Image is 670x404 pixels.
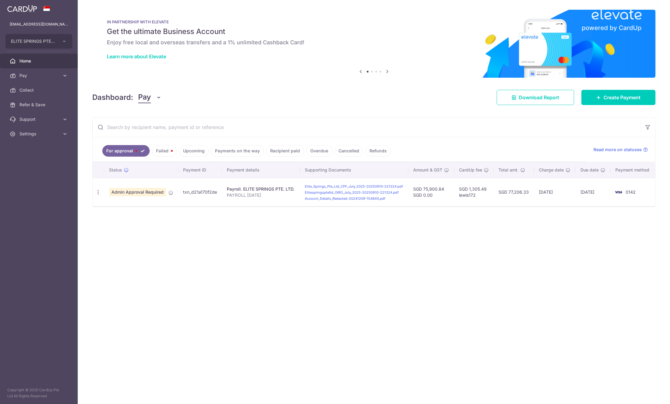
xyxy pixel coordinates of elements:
[19,131,60,137] span: Settings
[408,178,454,206] td: SGD 75,900.84 SGD 0.00
[227,192,295,198] p: PAYROLL [DATE]
[454,178,494,206] td: SGD 1,305.49 lewis172
[107,39,641,46] h6: Enjoy free local and overseas transfers and a 1% unlimited Cashback Card!
[534,178,576,206] td: [DATE]
[109,167,122,173] span: Status
[576,178,610,206] td: [DATE]
[152,145,177,157] a: Failed
[581,90,655,105] a: Create Payment
[178,162,222,178] th: Payment ID
[93,117,641,137] input: Search by recipient name, payment id or reference
[211,145,264,157] a: Payments on the way
[494,178,534,206] td: SGD 77,206.33
[227,186,295,192] div: Payroll. ELITE SPRINGS PTE. LTD.
[19,102,60,108] span: Refer & Save
[366,145,391,157] a: Refunds
[19,58,60,64] span: Home
[109,188,166,196] span: Admin Approval Required
[626,189,636,195] span: 0142
[539,167,564,173] span: Charge date
[10,21,68,27] p: [EMAIL_ADDRESS][DOMAIN_NAME]
[459,167,482,173] span: CardUp fee
[580,167,599,173] span: Due date
[305,184,403,188] a: Elite_Springs_Pte_Ltd_CPF_July_2025-20250910-221324.pdf
[11,38,56,44] span: ELITE SPRINGS PTE. LTD.
[497,90,574,105] a: Download Report
[5,34,72,49] button: ELITE SPRINGS PTE. LTD.
[102,145,150,157] a: For approval
[305,190,399,195] a: Elitespringspteltd_GIRO_July_2025-20250910-221324.pdf
[610,162,657,178] th: Payment method
[178,178,222,206] td: txn_d21a170f2de
[92,92,133,103] h4: Dashboard:
[107,53,166,59] a: Learn more about Elevate
[7,5,37,12] img: CardUp
[593,147,648,153] a: Read more on statuses
[19,87,60,93] span: Collect
[498,167,519,173] span: Total amt.
[519,94,559,101] span: Download Report
[306,145,332,157] a: Overdue
[266,145,304,157] a: Recipient paid
[305,196,385,201] a: Account_Details_Redacted-20241209-154844.pdf
[335,145,363,157] a: Cancelled
[593,147,642,153] span: Read more on statuses
[107,27,641,36] h5: Get the ultimate Business Account
[19,116,60,122] span: Support
[612,188,624,196] img: Bank Card
[604,94,641,101] span: Create Payment
[138,92,151,103] span: Pay
[222,162,300,178] th: Payment details
[179,145,209,157] a: Upcoming
[413,167,442,173] span: Amount & GST
[300,162,408,178] th: Supporting Documents
[107,19,641,24] p: IN PARTNERSHIP WITH ELEVATE
[138,92,162,103] button: Pay
[92,10,655,78] img: Renovation banner
[19,73,60,79] span: Pay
